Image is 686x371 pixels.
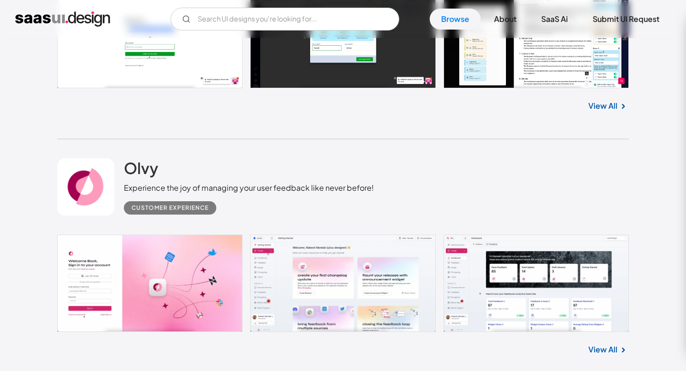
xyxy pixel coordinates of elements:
a: SaaS Ai [530,9,579,30]
a: Browse [430,9,481,30]
h2: Olvy [124,158,158,177]
a: home [15,11,110,27]
a: Olvy [124,158,158,182]
div: Experience the joy of managing your user feedback like never before! [124,182,374,194]
a: Submit UI Request [581,9,671,30]
a: View All [588,344,617,355]
a: View All [588,100,617,112]
input: Search UI designs you're looking for... [171,8,399,31]
form: Email Form [171,8,399,31]
div: Customer Experience [131,202,209,214]
a: About [483,9,528,30]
